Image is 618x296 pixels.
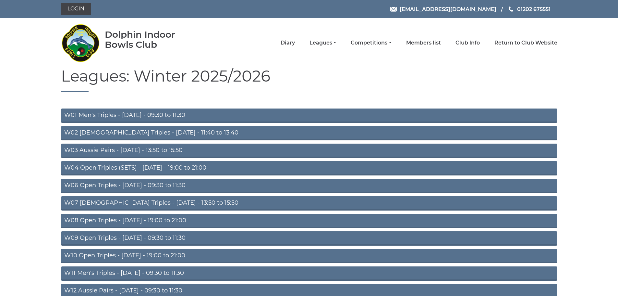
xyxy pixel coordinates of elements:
[61,20,100,66] img: Dolphin Indoor Bowls Club
[61,144,557,158] a: W03 Aussie Pairs - [DATE] - 13:50 to 15:50
[390,7,397,12] img: Email
[351,39,391,46] a: Competitions
[61,161,557,175] a: W04 Open Triples (SETS) - [DATE] - 19:00 to 21:00
[517,6,551,12] span: 01202 675551
[455,39,480,46] a: Club Info
[61,109,557,123] a: W01 Men's Triples - [DATE] - 09:30 to 11:30
[61,214,557,228] a: W08 Open Triples - [DATE] - 19:00 to 21:00
[509,6,513,12] img: Phone us
[309,39,336,46] a: Leagues
[494,39,557,46] a: Return to Club Website
[508,5,551,13] a: Phone us 01202 675551
[281,39,295,46] a: Diary
[390,5,496,13] a: Email [EMAIL_ADDRESS][DOMAIN_NAME]
[61,3,91,15] a: Login
[61,231,557,246] a: W09 Open Triples - [DATE] - 09:30 to 11:30
[400,6,496,12] span: [EMAIL_ADDRESS][DOMAIN_NAME]
[61,68,557,92] h1: Leagues: Winter 2025/2026
[61,196,557,211] a: W07 [DEMOGRAPHIC_DATA] Triples - [DATE] - 13:50 to 15:50
[61,266,557,281] a: W11 Men's Triples - [DATE] - 09:30 to 11:30
[61,126,557,140] a: W02 [DEMOGRAPHIC_DATA] Triples - [DATE] - 11:40 to 13:40
[406,39,441,46] a: Members list
[105,30,196,50] div: Dolphin Indoor Bowls Club
[61,179,557,193] a: W06 Open Triples - [DATE] - 09:30 to 11:30
[61,249,557,263] a: W10 Open Triples - [DATE] - 19:00 to 21:00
